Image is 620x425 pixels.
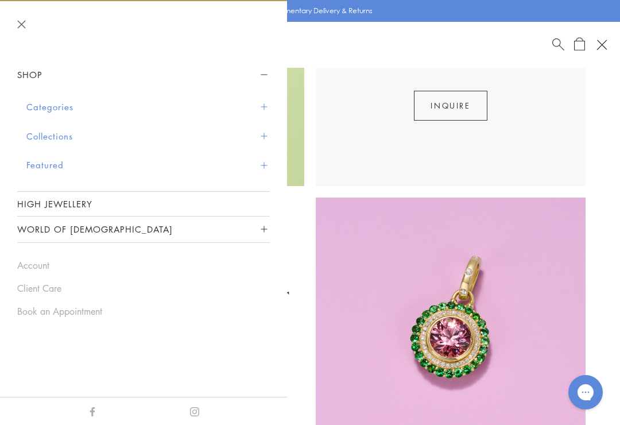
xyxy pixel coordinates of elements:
[17,305,270,318] a: Book an Appointment
[190,404,199,417] a: Instagram
[17,259,270,272] a: Account
[242,5,373,17] p: Enjoy Complimentary Delivery & Returns
[563,371,609,414] iframe: Gorgias live chat messenger
[26,150,270,180] button: Featured
[552,37,564,52] a: Search
[17,217,270,242] button: World of [DEMOGRAPHIC_DATA]
[26,122,270,151] button: Collections
[26,92,270,122] button: Categories
[17,282,270,295] a: Client Care
[17,20,26,29] button: Close navigation
[17,62,270,88] button: Shop
[88,404,97,417] a: Facebook
[414,91,487,121] button: inquire
[592,35,611,55] button: Open navigation
[17,192,270,216] a: High Jewellery
[17,62,270,243] nav: Sidebar navigation
[574,37,585,52] a: Open Shopping Bag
